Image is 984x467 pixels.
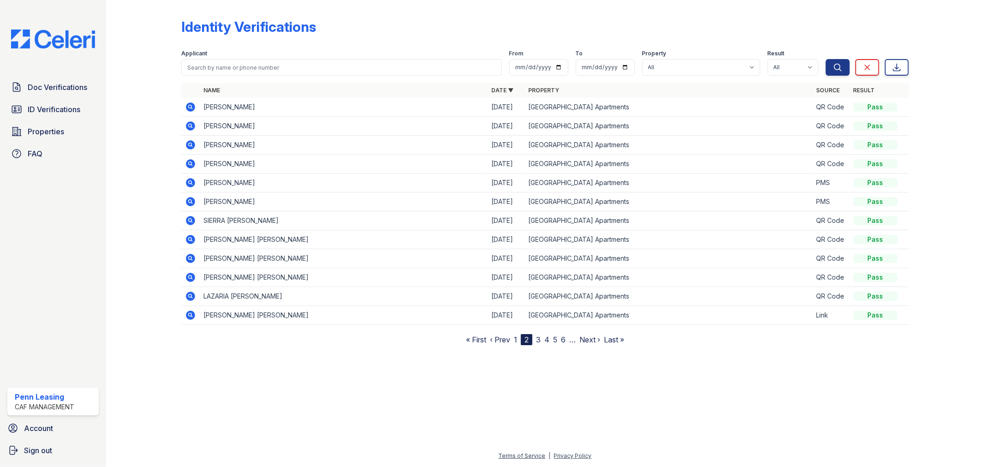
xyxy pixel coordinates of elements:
[853,235,898,244] div: Pass
[488,268,525,287] td: [DATE]
[28,104,80,115] span: ID Verifications
[488,249,525,268] td: [DATE]
[813,249,850,268] td: QR Code
[813,117,850,136] td: QR Code
[525,249,813,268] td: [GEOGRAPHIC_DATA] Apartments
[569,334,576,345] span: …
[813,230,850,249] td: QR Code
[181,50,207,57] label: Applicant
[549,452,551,459] div: |
[509,50,524,57] label: From
[28,82,87,93] span: Doc Verifications
[488,287,525,306] td: [DATE]
[853,102,898,112] div: Pass
[813,98,850,117] td: QR Code
[813,287,850,306] td: QR Code
[488,117,525,136] td: [DATE]
[7,144,99,163] a: FAQ
[768,50,785,57] label: Result
[488,230,525,249] td: [DATE]
[813,211,850,230] td: QR Code
[604,335,624,344] a: Last »
[853,121,898,131] div: Pass
[15,402,74,412] div: CAF Management
[853,140,898,150] div: Pass
[579,335,600,344] a: Next ›
[4,419,102,437] a: Account
[813,136,850,155] td: QR Code
[4,30,102,48] img: CE_Logo_Blue-a8612792a0a2168367f1c8372b55b34899dd931a85d93a1a3d3e32e68fde9ad4.png
[525,174,813,192] td: [GEOGRAPHIC_DATA] Apartments
[488,192,525,211] td: [DATE]
[525,287,813,306] td: [GEOGRAPHIC_DATA] Apartments
[200,268,488,287] td: [PERSON_NAME] [PERSON_NAME]
[576,50,583,57] label: To
[853,254,898,263] div: Pass
[15,391,74,402] div: Penn Leasing
[561,335,566,344] a: 6
[200,136,488,155] td: [PERSON_NAME]
[525,230,813,249] td: [GEOGRAPHIC_DATA] Apartments
[488,174,525,192] td: [DATE]
[200,287,488,306] td: LAZARIA [PERSON_NAME]
[525,192,813,211] td: [GEOGRAPHIC_DATA] Apartments
[200,211,488,230] td: SIERRA [PERSON_NAME]
[813,174,850,192] td: PMS
[203,87,220,94] a: Name
[525,306,813,325] td: [GEOGRAPHIC_DATA] Apartments
[200,230,488,249] td: [PERSON_NAME] [PERSON_NAME]
[492,87,514,94] a: Date ▼
[488,306,525,325] td: [DATE]
[813,306,850,325] td: Link
[181,59,501,76] input: Search by name or phone number
[525,98,813,117] td: [GEOGRAPHIC_DATA] Apartments
[853,292,898,301] div: Pass
[488,211,525,230] td: [DATE]
[525,117,813,136] td: [GEOGRAPHIC_DATA] Apartments
[525,155,813,174] td: [GEOGRAPHIC_DATA] Apartments
[525,211,813,230] td: [GEOGRAPHIC_DATA] Apartments
[200,98,488,117] td: [PERSON_NAME]
[488,136,525,155] td: [DATE]
[7,100,99,119] a: ID Verifications
[813,192,850,211] td: PMS
[817,87,840,94] a: Source
[514,335,517,344] a: 1
[642,50,667,57] label: Property
[28,126,64,137] span: Properties
[853,197,898,206] div: Pass
[853,87,875,94] a: Result
[28,148,42,159] span: FAQ
[200,174,488,192] td: [PERSON_NAME]
[24,423,53,434] span: Account
[813,155,850,174] td: QR Code
[553,335,557,344] a: 5
[4,441,102,460] a: Sign out
[488,155,525,174] td: [DATE]
[7,122,99,141] a: Properties
[200,117,488,136] td: [PERSON_NAME]
[525,136,813,155] td: [GEOGRAPHIC_DATA] Apartments
[853,159,898,168] div: Pass
[499,452,546,459] a: Terms of Service
[544,335,549,344] a: 4
[181,18,316,35] div: Identity Verifications
[525,268,813,287] td: [GEOGRAPHIC_DATA] Apartments
[813,268,850,287] td: QR Code
[200,249,488,268] td: [PERSON_NAME] [PERSON_NAME]
[24,445,52,456] span: Sign out
[554,452,592,459] a: Privacy Policy
[200,192,488,211] td: [PERSON_NAME]
[7,78,99,96] a: Doc Verifications
[466,335,486,344] a: « First
[490,335,510,344] a: ‹ Prev
[529,87,560,94] a: Property
[200,155,488,174] td: [PERSON_NAME]
[853,311,898,320] div: Pass
[853,273,898,282] div: Pass
[200,306,488,325] td: [PERSON_NAME] [PERSON_NAME]
[488,98,525,117] td: [DATE]
[521,334,532,345] div: 2
[853,178,898,187] div: Pass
